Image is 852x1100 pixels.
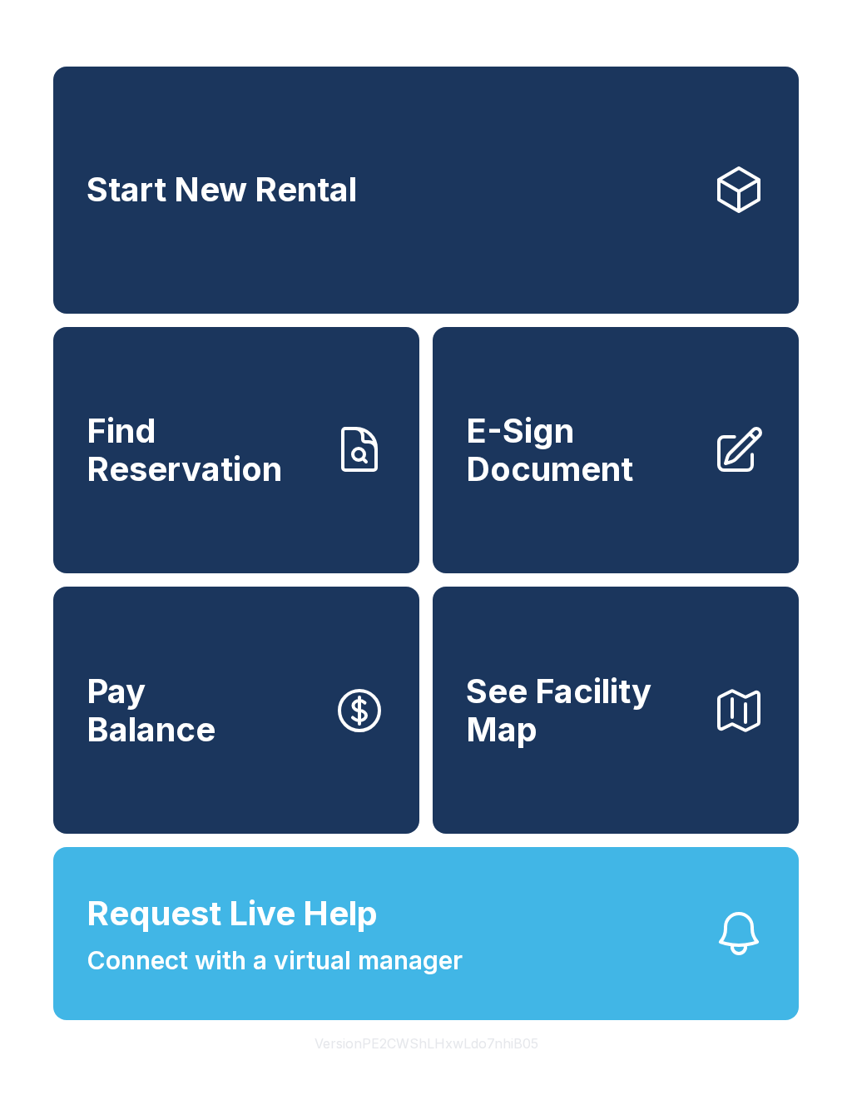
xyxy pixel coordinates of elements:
[53,327,419,574] a: Find Reservation
[433,587,799,834] button: See Facility Map
[433,327,799,574] a: E-Sign Document
[466,412,699,488] span: E-Sign Document
[301,1020,552,1067] button: VersionPE2CWShLHxwLdo7nhiB05
[87,412,319,488] span: Find Reservation
[53,587,419,834] a: PayBalance
[87,942,463,979] span: Connect with a virtual manager
[53,67,799,314] a: Start New Rental
[466,672,699,748] span: See Facility Map
[87,171,357,209] span: Start New Rental
[87,672,215,748] span: Pay Balance
[87,889,378,939] span: Request Live Help
[53,847,799,1020] button: Request Live HelpConnect with a virtual manager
